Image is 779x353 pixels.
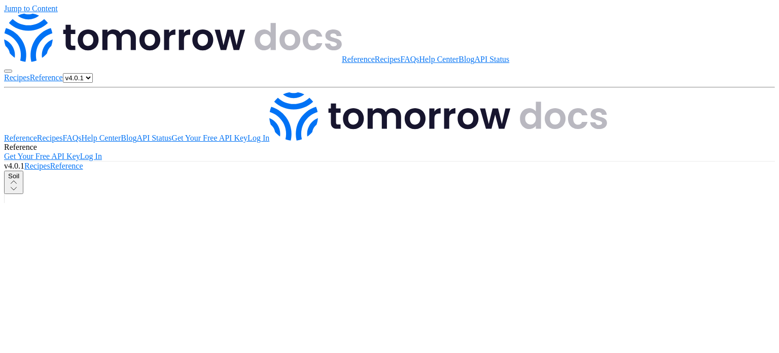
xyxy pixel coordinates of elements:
a: Get Your Free API Key [4,152,80,161]
img: Tomorrow.io Weather API Docs [4,13,342,62]
a: API Status [136,134,171,142]
a: API Status [474,55,509,63]
a: FAQs [401,55,419,63]
a: Reference [342,55,375,63]
button: Toggle navigation menu [4,70,12,73]
a: Recipes [24,162,50,170]
a: Jump to Content [4,4,58,13]
a: Blog [458,55,474,63]
a: Log In [247,134,269,142]
span: v4.0.1 [4,162,24,170]
a: Get Your Free API Key [171,134,247,142]
a: Reference [50,162,83,170]
a: FAQs [63,134,82,142]
a: Blog [121,134,136,142]
a: Help Center [419,55,459,63]
a: Help Center [82,134,121,142]
a: Reference [4,134,37,142]
img: Tomorrow.io Weather API Docs [269,92,607,141]
div: Reference [4,143,775,152]
a: Recipes [375,55,401,63]
button: Soil [4,171,23,194]
a: Reference [30,73,63,82]
span: Soil [8,172,19,180]
a: Recipes [4,73,30,82]
a: Recipes [37,134,63,142]
nav: Primary navigation [4,162,775,171]
a: Log In [80,152,102,161]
